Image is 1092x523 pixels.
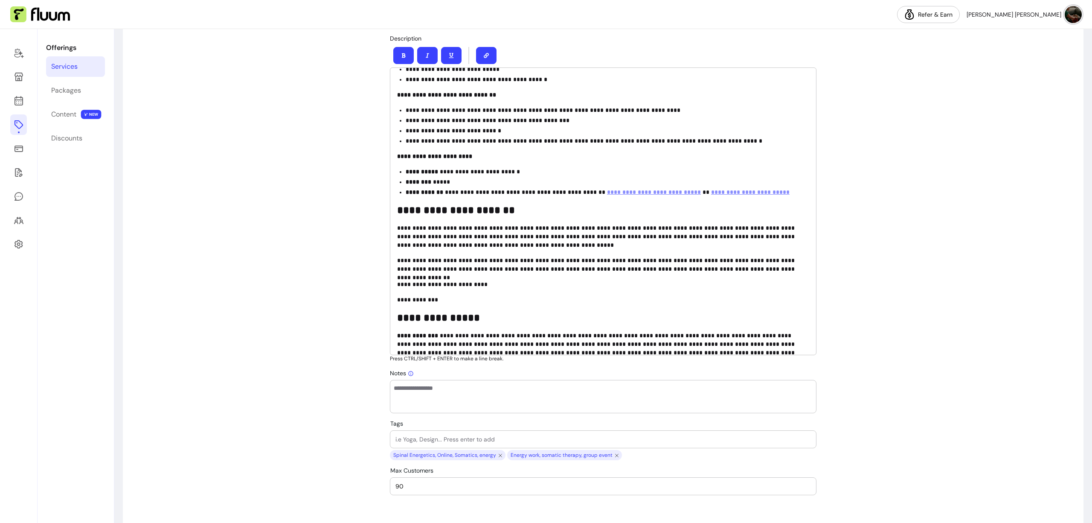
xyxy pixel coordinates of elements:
a: Packages [46,80,105,101]
a: Refer & Earn [897,6,960,23]
div: Services [51,61,78,72]
textarea: Add your own notes [394,384,813,409]
span: Spinal Energetics, Online, Somatics, energy [392,452,497,459]
button: avatar[PERSON_NAME] [PERSON_NAME] [967,6,1082,23]
span: close chip [613,450,620,460]
a: Sales [10,138,27,159]
span: Max Customers [390,467,433,474]
input: Tags [395,435,811,444]
a: Content NEW [46,104,105,125]
img: Fluum Logo [10,6,70,23]
a: My Messages [10,186,27,207]
span: [PERSON_NAME] [PERSON_NAME] [967,10,1061,19]
span: Notes [390,369,414,377]
div: Content [51,109,76,120]
a: Settings [10,234,27,254]
input: Max Customers [395,482,811,491]
img: avatar [1065,6,1082,23]
p: Offerings [46,43,105,53]
a: Calendar [10,91,27,111]
div: Discounts [51,133,82,143]
span: Energy work, somatic therapy, group event [509,452,613,459]
a: Storefront [10,67,27,87]
span: close chip [497,450,504,460]
p: Press CTRL/SHIFT + ENTER to make a line break. [390,355,816,362]
a: Services [46,56,105,77]
a: Clients [10,210,27,231]
span: NEW [81,110,102,119]
div: Packages [51,85,81,96]
a: Offerings [10,114,27,135]
a: Discounts [46,128,105,149]
a: Home [10,43,27,63]
span: Tags [390,420,403,427]
a: Forms [10,162,27,183]
span: Description [390,35,421,42]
